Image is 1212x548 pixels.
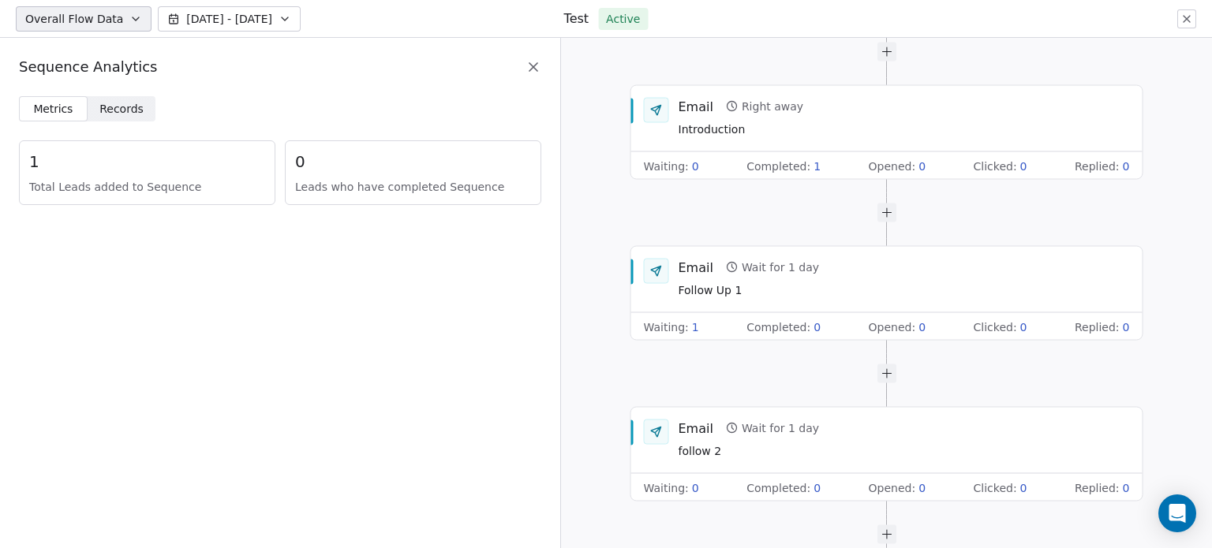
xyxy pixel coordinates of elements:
span: Opened : [869,319,916,334]
span: 0 [918,319,926,334]
div: EmailWait for 1 dayfollow 2Waiting:0Completed:0Opened:0Clicked:0Replied:0 [630,407,1143,501]
span: Waiting : [644,319,689,334]
span: Clicked : [974,158,1017,173]
span: Replied : [1075,479,1120,495]
span: Records [99,101,144,117]
h1: Test [564,10,589,28]
span: Overall Flow Data [25,11,123,27]
span: 0 [918,479,926,495]
span: Active [606,11,640,27]
span: Opened : [869,479,916,495]
div: Email [679,419,713,436]
span: 0 [1020,479,1027,495]
span: 0 [295,151,531,173]
span: [DATE] - [DATE] [186,11,272,27]
div: EmailRight awayIntroductionWaiting:0Completed:1Opened:0Clicked:0Replied:0 [630,85,1143,180]
span: Introduction [679,121,804,138]
span: 0 [1123,158,1130,173]
span: Waiting : [644,479,689,495]
span: Waiting : [644,158,689,173]
span: 0 [692,158,699,173]
span: 0 [814,319,821,334]
span: 1 [692,319,699,334]
span: Replied : [1075,158,1120,173]
span: Completed : [746,158,810,173]
span: 1 [814,158,821,173]
span: 0 [918,158,926,173]
span: 0 [1020,319,1027,334]
span: 0 [1123,479,1130,495]
span: Replied : [1075,319,1120,334]
span: 0 [1123,319,1130,334]
span: 0 [814,479,821,495]
span: Completed : [746,319,810,334]
span: 1 [29,151,265,173]
span: 0 [692,479,699,495]
div: Email [679,258,713,275]
button: [DATE] - [DATE] [158,6,301,32]
span: Follow Up 1 [679,281,820,299]
div: EmailWait for 1 dayFollow Up 1Waiting:1Completed:0Opened:0Clicked:0Replied:0 [630,246,1143,341]
span: Completed : [746,479,810,495]
span: Opened : [869,158,916,173]
div: Open Intercom Messenger [1158,494,1196,532]
div: Email [679,97,713,114]
span: Sequence Analytics [19,57,157,77]
span: follow 2 [679,442,820,460]
button: Overall Flow Data [16,6,151,32]
span: 0 [1020,158,1027,173]
span: Clicked : [974,319,1017,334]
span: Total Leads added to Sequence [29,179,265,195]
span: Leads who have completed Sequence [295,179,531,195]
span: Clicked : [974,479,1017,495]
